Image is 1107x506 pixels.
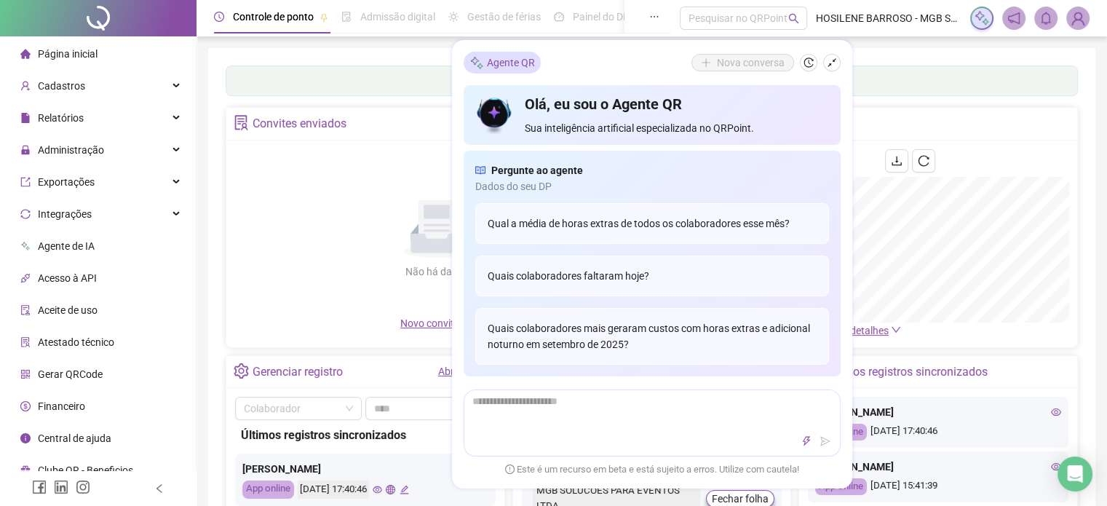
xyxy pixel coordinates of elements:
[649,12,659,22] span: ellipsis
[233,11,314,23] span: Controle de ponto
[76,480,90,494] span: instagram
[817,432,834,450] button: send
[38,432,111,444] span: Central de ajuda
[505,464,515,473] span: exclamation-circle
[20,177,31,187] span: export
[833,325,901,336] a: Ver detalhes down
[1051,407,1061,417] span: eye
[20,401,31,411] span: dollar
[469,55,484,70] img: sparkle-icon.fc2bf0ac1784a2077858766a79e2daf3.svg
[815,404,1061,420] div: [PERSON_NAME]
[38,272,97,284] span: Acesso à API
[974,10,990,26] img: sparkle-icon.fc2bf0ac1784a2077858766a79e2daf3.svg
[373,485,382,494] span: eye
[242,481,294,499] div: App online
[32,480,47,494] span: facebook
[253,111,346,136] div: Convites enviados
[20,305,31,315] span: audit
[20,337,31,347] span: solution
[554,12,564,22] span: dashboard
[234,115,249,130] span: solution
[38,368,103,380] span: Gerar QRCode
[341,12,352,22] span: file-done
[573,11,630,23] span: Painel do DP
[234,363,249,379] span: setting
[38,48,98,60] span: Página inicial
[20,145,31,155] span: lock
[475,256,829,296] div: Quais colaboradores faltaram hoje?
[788,13,799,24] span: search
[20,465,31,475] span: gift
[38,400,85,412] span: Financeiro
[20,273,31,283] span: api
[1051,462,1061,472] span: eye
[475,94,514,136] img: icon
[20,433,31,443] span: info-circle
[1039,12,1052,25] span: bell
[804,58,814,68] span: history
[38,112,84,124] span: Relatórios
[475,178,829,194] span: Dados do seu DP
[1058,456,1092,491] div: Open Intercom Messenger
[20,49,31,59] span: home
[38,144,104,156] span: Administração
[891,325,901,335] span: down
[38,336,114,348] span: Atestado técnico
[38,208,92,220] span: Integrações
[1067,7,1089,29] img: 94462
[918,155,929,167] span: reload
[370,264,504,280] div: Não há dados
[38,176,95,188] span: Exportações
[386,485,395,494] span: global
[525,94,828,114] h4: Olá, eu sou o Agente QR
[475,203,829,244] div: Qual a média de horas extras de todos os colaboradores esse mês?
[491,162,583,178] span: Pergunte ao agente
[20,209,31,219] span: sync
[448,12,459,22] span: sun
[798,432,815,450] button: thunderbolt
[475,162,485,178] span: read
[38,465,133,476] span: Clube QR - Beneficios
[815,478,1061,495] div: [DATE] 15:41:39
[54,480,68,494] span: linkedin
[525,120,828,136] span: Sua inteligência artificial especializada no QRPoint.
[38,80,85,92] span: Cadastros
[891,155,902,167] span: download
[827,58,837,68] span: shrink
[816,10,961,26] span: HOSILENE BARROSO - MGB SOLUCOES PARA EVENTOS LTDA
[1007,12,1020,25] span: notification
[400,485,409,494] span: edit
[801,436,812,446] span: thunderbolt
[400,317,473,329] span: Novo convite
[253,360,343,384] div: Gerenciar registro
[20,113,31,123] span: file
[20,369,31,379] span: qrcode
[320,13,328,22] span: pushpin
[815,459,1061,475] div: [PERSON_NAME]
[38,240,95,252] span: Agente de IA
[464,52,541,74] div: Agente QR
[815,424,1061,440] div: [DATE] 17:40:46
[241,426,490,444] div: Últimos registros sincronizados
[691,54,794,71] button: Nova conversa
[360,11,435,23] span: Admissão digital
[38,304,98,316] span: Aceite de uso
[826,360,988,384] div: Últimos registros sincronizados
[467,11,541,23] span: Gestão de férias
[214,12,224,22] span: clock-circle
[20,81,31,91] span: user-add
[505,462,799,477] span: Este é um recurso em beta e está sujeito a erros. Utilize com cautela!
[242,461,488,477] div: [PERSON_NAME]
[833,325,889,336] span: Ver detalhes
[475,308,829,365] div: Quais colaboradores mais geraram custos com horas extras e adicional noturno em setembro de 2025?
[298,481,369,499] div: [DATE] 17:40:46
[154,483,164,494] span: left
[438,365,497,377] a: Abrir registro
